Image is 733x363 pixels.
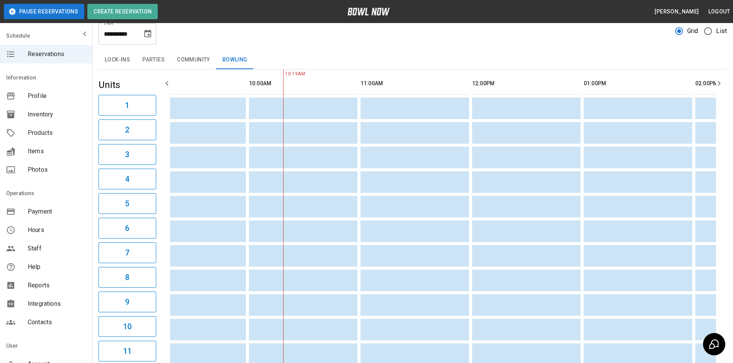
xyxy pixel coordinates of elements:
button: 3 [99,144,156,165]
span: 10:19AM [283,70,285,78]
button: [PERSON_NAME] [651,5,702,19]
th: 09:00AM [137,73,246,94]
th: 11:00AM [361,73,469,94]
span: Photos [28,165,86,174]
button: 5 [99,193,156,214]
button: Choose date, selected date is Aug 20, 2025 [140,26,155,41]
button: Logout [705,5,733,19]
div: inventory tabs [99,51,727,69]
span: Reports [28,281,86,290]
span: Staff [28,244,86,253]
button: 4 [99,169,156,189]
button: 11 [99,341,156,361]
h6: 2 [125,124,129,136]
button: 2 [99,119,156,140]
span: Integrations [28,299,86,308]
span: Help [28,262,86,272]
span: Grid [687,27,698,36]
button: Create Reservation [87,4,158,19]
img: logo [347,8,390,15]
th: 12:00PM [472,73,581,94]
h6: 9 [125,296,129,308]
h5: Units [99,79,156,91]
h6: 3 [125,148,129,161]
th: 10:00AM [249,73,357,94]
span: Payment [28,207,86,216]
button: 6 [99,218,156,239]
h6: 7 [125,247,129,259]
h6: 6 [125,222,129,234]
h6: 4 [125,173,129,185]
h6: 1 [125,99,129,111]
span: Hours [28,225,86,235]
h6: 10 [123,320,132,333]
h6: 5 [125,197,129,210]
button: Lock-ins [99,51,136,69]
button: 7 [99,242,156,263]
span: Items [28,147,86,156]
span: Reservations [28,50,86,59]
button: Pause Reservations [4,4,84,19]
button: Community [171,51,216,69]
button: 9 [99,292,156,312]
button: Parties [136,51,171,69]
button: 8 [99,267,156,288]
h6: 11 [123,345,132,357]
span: Contacts [28,318,86,327]
span: List [716,27,727,36]
span: Profile [28,91,86,101]
span: Inventory [28,110,86,119]
button: 10 [99,316,156,337]
h6: 8 [125,271,129,283]
span: Products [28,128,86,138]
button: 1 [99,95,156,116]
button: Bowling [216,51,254,69]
